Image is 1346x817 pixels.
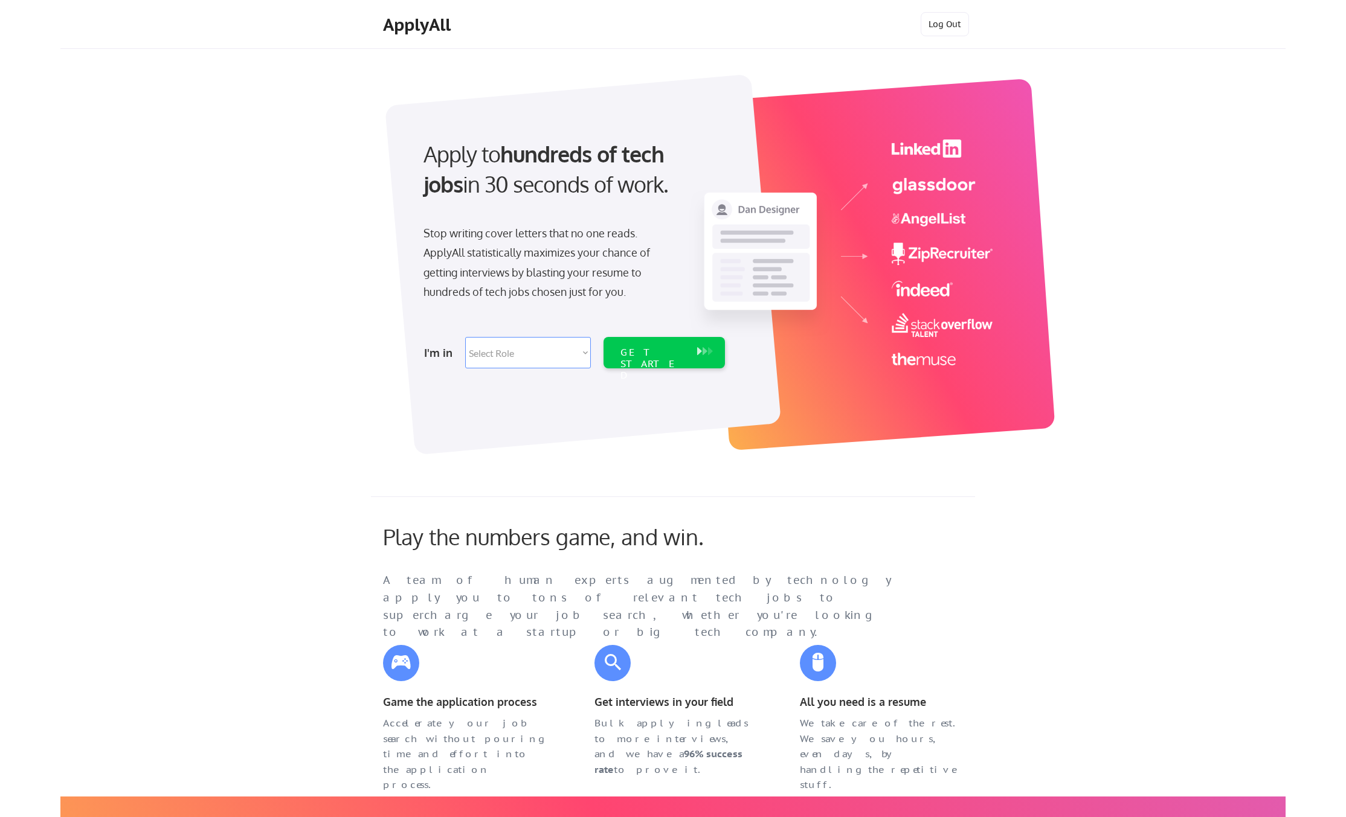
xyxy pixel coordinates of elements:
strong: 96% success rate [594,748,745,775]
div: ApplyAll [383,14,454,35]
div: Apply to in 30 seconds of work. [423,139,720,200]
div: We take care of the rest. We save you hours, even days, by handling the repetitive stuff. [800,716,963,793]
button: Log Out [921,12,969,36]
div: GET STARTED [620,347,685,382]
div: Bulk applying leads to more interviews, and we have a to prove it. [594,716,758,777]
div: A team of human experts augmented by technology apply you to tons of relevant tech jobs to superc... [383,572,915,641]
div: Accelerate your job search without pouring time and effort into the application process. [383,716,546,793]
div: Stop writing cover letters that no one reads. ApplyAll statistically maximizes your chance of get... [423,223,672,302]
div: I'm in [424,343,458,362]
div: Play the numbers game, and win. [383,524,758,549]
div: All you need is a resume [800,693,963,711]
strong: hundreds of tech jobs [423,140,669,197]
div: Game the application process [383,693,546,711]
div: Get interviews in your field [594,693,758,711]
